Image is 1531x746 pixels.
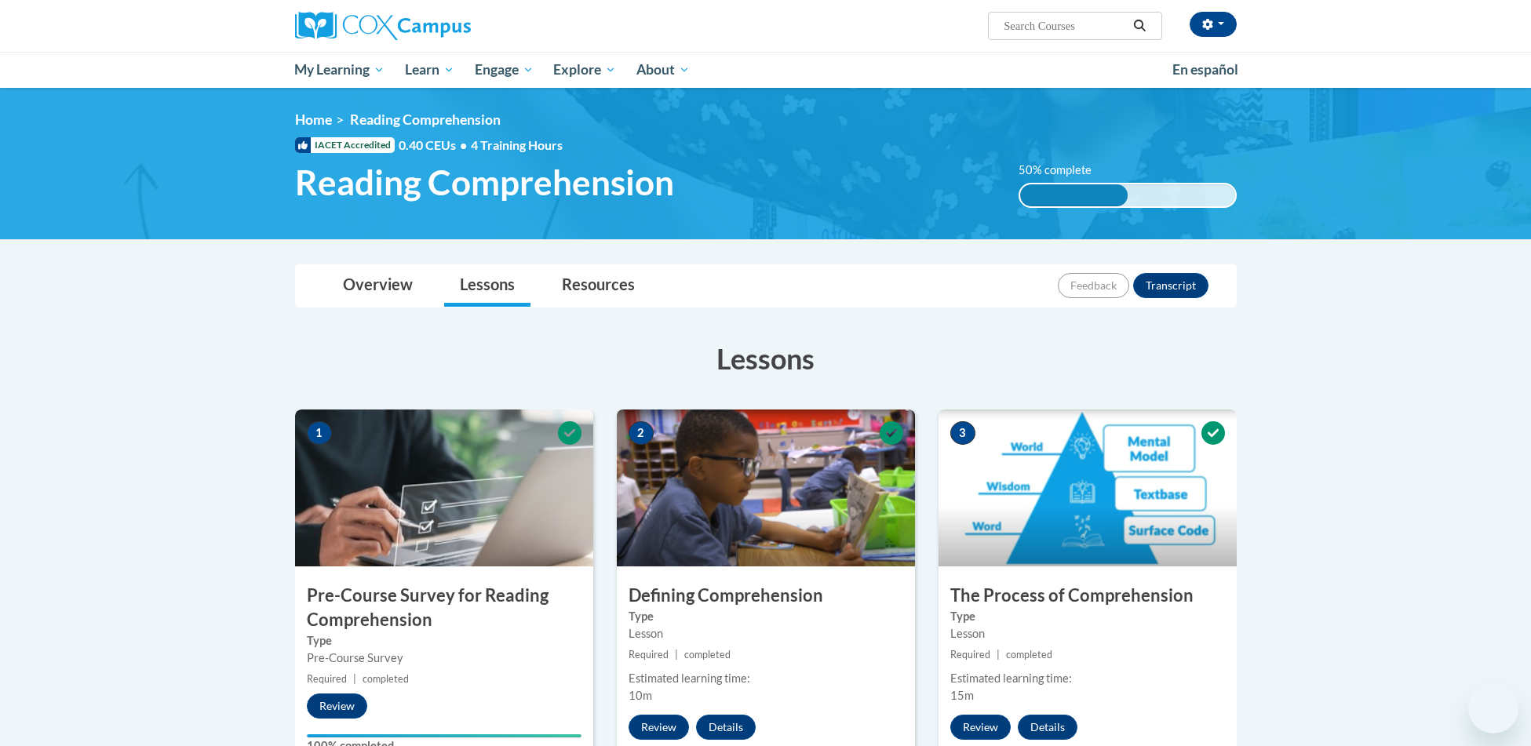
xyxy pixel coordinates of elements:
span: completed [1006,649,1052,660]
span: Learn [405,60,454,79]
button: Review [950,715,1011,740]
h3: Lessons [295,339,1237,378]
a: Resources [546,265,651,307]
h3: Pre-Course Survey for Reading Comprehension [295,584,593,632]
div: Pre-Course Survey [307,650,581,667]
span: | [997,649,1000,660]
img: Course Image [617,409,915,566]
span: IACET Accredited [295,137,395,153]
a: My Learning [285,52,396,88]
span: completed [363,673,409,685]
div: Estimated learning time: [950,670,1225,687]
span: | [353,673,356,685]
span: Required [307,673,347,685]
div: Lesson [629,625,903,642]
span: 10m [629,689,652,702]
span: Required [950,649,990,660]
button: Account Settings [1190,12,1237,37]
span: My Learning [294,60,385,79]
img: Course Image [295,409,593,566]
span: Required [629,649,669,660]
span: About [636,60,690,79]
span: 4 Training Hours [471,137,563,152]
label: Type [307,632,581,650]
img: Cox Campus [295,12,471,40]
span: Reading Comprehension [350,111,501,128]
span: | [675,649,678,660]
span: • [460,137,467,152]
div: Estimated learning time: [629,670,903,687]
button: Transcript [1133,273,1208,298]
div: Your progress [307,734,581,737]
a: Cox Campus [295,12,593,40]
button: Search [1128,16,1151,35]
span: completed [684,649,731,660]
a: En español [1162,53,1248,86]
span: 1 [307,421,332,445]
span: 3 [950,421,975,445]
label: Type [950,608,1225,625]
span: Explore [553,60,616,79]
button: Review [307,693,367,719]
a: Lessons [444,265,530,307]
button: Feedback [1058,273,1129,298]
span: Engage [475,60,534,79]
a: Home [295,111,332,128]
span: Reading Comprehension [295,162,674,203]
h3: The Process of Comprehension [939,584,1237,608]
a: About [626,52,700,88]
iframe: Button to launch messaging window [1468,683,1518,733]
img: Course Image [939,409,1237,566]
div: Main menu [272,52,1260,88]
button: Details [696,715,756,740]
label: 50% complete [1019,162,1109,179]
div: Lesson [950,625,1225,642]
a: Explore [543,52,626,88]
a: Engage [465,52,544,88]
a: Learn [395,52,465,88]
div: 50% complete [1020,184,1128,206]
label: Type [629,608,903,625]
span: 0.40 CEUs [399,136,471,154]
button: Details [1018,715,1077,740]
button: Review [629,715,689,740]
h3: Defining Comprehension [617,584,915,608]
span: 2 [629,421,654,445]
a: Overview [327,265,428,307]
span: 15m [950,689,974,702]
input: Search Courses [1002,16,1128,35]
span: En español [1172,61,1238,78]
